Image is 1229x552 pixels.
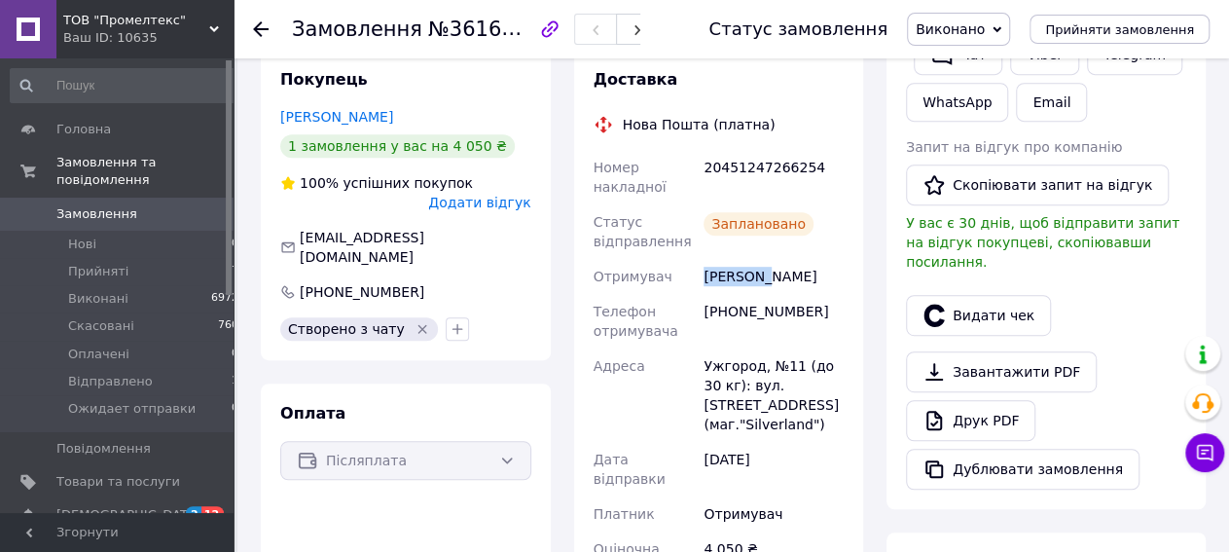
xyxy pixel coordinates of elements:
a: Друк PDF [906,400,1035,441]
div: Ужгород, №11 (до 30 кг): вул. [STREET_ADDRESS] (маг."Silverland") [700,349,848,442]
div: Отримувач [700,497,848,532]
div: Нова Пошта (платна) [618,115,780,134]
button: Видати чек [906,295,1051,336]
span: Виконані [68,290,128,308]
span: [EMAIL_ADDRESS][DOMAIN_NAME] [300,230,424,265]
span: 6972 [211,290,238,308]
button: Скопіювати запит на відгук [906,165,1169,205]
span: Оплачені [68,346,129,363]
span: Отримувач [594,269,672,284]
button: Прийняти замовлення [1030,15,1210,44]
button: Email [1016,83,1087,122]
span: Прийняті [68,263,128,280]
span: 100% [300,175,339,191]
div: 20451247266254 [700,150,848,204]
span: 760 [218,317,238,335]
svg: Видалити мітку [415,321,430,337]
span: Виконано [916,21,985,37]
span: Оплата [280,404,345,423]
div: 1 замовлення у вас на 4 050 ₴ [280,134,515,158]
div: успішних покупок [280,173,473,193]
span: Головна [56,121,111,138]
span: ТОВ "Промелтекс" [63,12,209,29]
span: Ожидает отправки [68,400,196,418]
a: Завантажити PDF [906,351,1097,392]
span: Адреса [594,358,645,374]
span: Замовлення [292,18,422,41]
span: Скасовані [68,317,134,335]
span: Статус відправлення [594,214,692,249]
span: Створено з чату [288,321,405,337]
span: Платник [594,506,655,522]
span: 0 [232,400,238,418]
span: 12 [201,506,224,523]
span: Повідомлення [56,440,151,458]
span: Дата відправки [594,452,666,487]
button: Дублювати замовлення [906,449,1139,490]
span: 0 [232,236,238,253]
span: Доставка [594,70,678,89]
a: [PERSON_NAME] [280,109,393,125]
span: У вас є 30 днів, щоб відправити запит на відгук покупцеві, скопіювавши посилання. [906,215,1179,270]
input: Пошук [10,68,240,103]
span: [DEMOGRAPHIC_DATA] [56,506,200,524]
span: Запит на відгук про компанію [906,139,1122,155]
span: Телефон отримувача [594,304,678,339]
span: Додати відгук [428,195,530,210]
span: 7 [232,263,238,280]
span: Нові [68,236,96,253]
span: Покупець [280,70,368,89]
span: Замовлення [56,205,137,223]
span: Товари та послуги [56,473,180,491]
span: Відправлено [68,373,153,390]
div: [PHONE_NUMBER] [298,282,426,302]
div: [PHONE_NUMBER] [700,294,848,349]
span: №361628252 [428,17,566,41]
div: Статус замовлення [708,19,887,39]
span: 0 [232,346,238,363]
div: Повернутися назад [253,19,269,39]
div: Заплановано [704,212,813,236]
div: [DATE] [700,442,848,497]
div: [PERSON_NAME] [700,259,848,294]
span: Номер накладної [594,160,667,195]
span: Замовлення та повідомлення [56,154,234,189]
div: Ваш ID: 10635 [63,29,234,47]
span: Прийняти замовлення [1045,22,1194,37]
span: 1 [232,373,238,390]
a: WhatsApp [906,83,1008,122]
span: 2 [186,506,201,523]
button: Чат з покупцем [1185,433,1224,472]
